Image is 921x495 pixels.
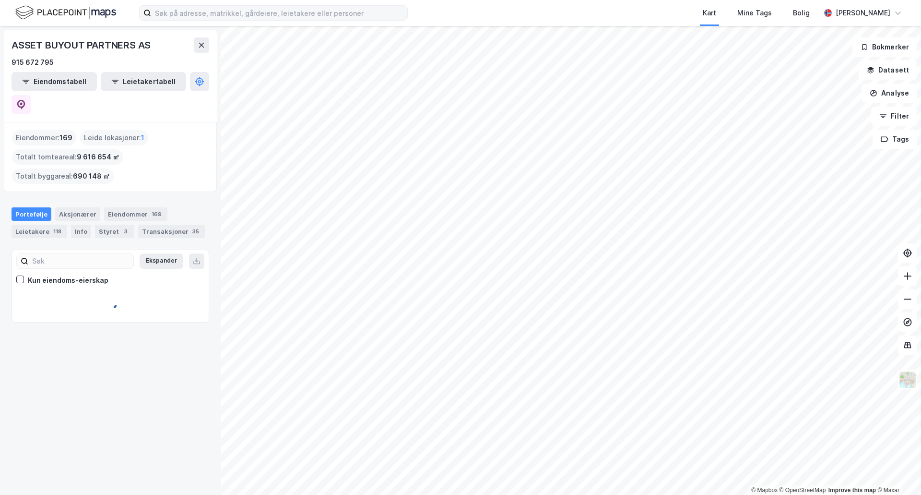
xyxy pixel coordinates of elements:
span: 169 [59,132,72,144]
div: Kart [703,7,716,19]
iframe: Chat Widget [873,449,921,495]
div: Info [71,225,91,238]
input: Søk [28,254,133,268]
button: Analyse [862,84,917,103]
button: Ekspander [140,254,183,269]
span: 9 616 654 ㎡ [77,151,119,163]
div: Transaksjoner [138,225,205,238]
a: Mapbox [751,487,778,494]
input: Søk på adresse, matrikkel, gårdeiere, leietakere eller personer [151,6,407,20]
button: Tags [873,130,917,149]
div: 915 672 795 [12,57,54,68]
div: 35 [190,227,201,236]
div: Leide lokasjoner : [80,130,148,145]
div: Bolig [793,7,810,19]
img: Z [898,371,917,389]
div: Kontrollprogram for chat [873,449,921,495]
button: Eiendomstabell [12,72,97,91]
div: Eiendommer [104,207,167,221]
div: [PERSON_NAME] [836,7,890,19]
div: ASSET BUYOUT PARTNERS AS [12,37,153,53]
div: 3 [121,227,130,236]
div: Aksjonærer [55,207,100,221]
div: Kun eiendoms-eierskap [28,275,108,286]
div: 118 [51,227,63,236]
button: Filter [871,107,917,126]
div: Totalt byggareal : [12,169,114,184]
a: OpenStreetMap [779,487,826,494]
span: 1 [141,132,144,144]
div: Portefølje [12,207,51,221]
img: logo.f888ab2527a4732fd821a326f86c7f29.svg [15,4,116,21]
div: Mine Tags [737,7,772,19]
span: 690 148 ㎡ [73,170,110,182]
img: spinner.a6d8c91a73a9ac5275cf975e30b51cfb.svg [103,295,118,311]
button: Datasett [859,60,917,80]
button: Leietakertabell [101,72,186,91]
div: Totalt tomteareal : [12,149,123,165]
a: Improve this map [828,487,876,494]
div: Eiendommer : [12,130,76,145]
div: Leietakere [12,225,67,238]
div: Styret [95,225,134,238]
button: Bokmerker [852,37,917,57]
div: 169 [150,209,164,219]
